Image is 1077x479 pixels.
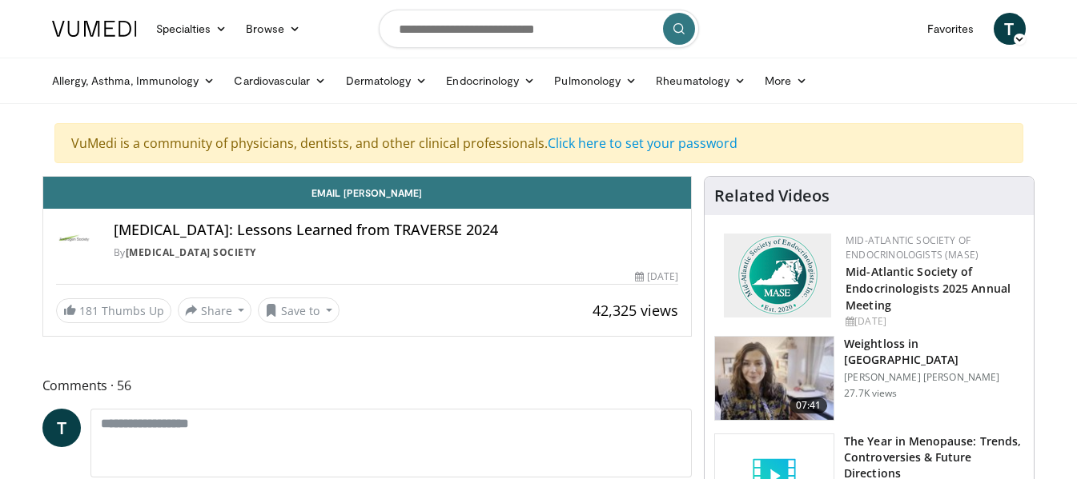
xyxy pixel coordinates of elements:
[79,303,98,318] span: 181
[379,10,699,48] input: Search topics, interventions
[714,336,1024,421] a: 07:41 Weightloss in [GEOGRAPHIC_DATA] [PERSON_NAME] [PERSON_NAME] 27.7K views
[844,336,1024,368] h3: Weightloss in [GEOGRAPHIC_DATA]
[56,298,171,323] a: 181 Thumbs Up
[114,245,679,260] div: By
[336,65,437,97] a: Dermatology
[258,297,340,323] button: Save to
[844,387,897,400] p: 27.7K views
[56,222,94,260] img: Androgen Society
[994,13,1026,45] a: T
[724,234,831,317] img: f382488c-070d-4809-84b7-f09b370f5972.png.150x105_q85_autocrop_double_scale_upscale_version-0.2.png
[755,65,817,97] a: More
[236,13,310,45] a: Browse
[846,234,979,261] a: Mid-Atlantic Society of Endocrinologists (MASE)
[918,13,984,45] a: Favorites
[147,13,237,45] a: Specialties
[714,186,830,206] h4: Related Videos
[52,21,137,37] img: VuMedi Logo
[43,177,692,209] a: Email [PERSON_NAME]
[844,371,1024,384] p: [PERSON_NAME] [PERSON_NAME]
[42,409,81,447] a: T
[593,301,678,320] span: 42,325 views
[646,65,755,97] a: Rheumatology
[436,65,545,97] a: Endocrinology
[846,264,1011,313] a: Mid-Atlantic Society of Endocrinologists 2025 Annual Meeting
[42,65,225,97] a: Allergy, Asthma, Immunology
[126,245,256,259] a: [MEDICAL_DATA] Society
[54,123,1023,163] div: VuMedi is a community of physicians, dentists, and other clinical professionals.
[715,337,834,420] img: 9983fed1-7565-45be-8934-aef1103ce6e2.150x105_q85_crop-smart_upscale.jpg
[846,314,1021,329] div: [DATE]
[790,397,828,413] span: 07:41
[224,65,336,97] a: Cardiovascular
[178,297,252,323] button: Share
[114,222,679,239] h4: [MEDICAL_DATA]: Lessons Learned from TRAVERSE 2024
[545,65,646,97] a: Pulmonology
[548,134,737,152] a: Click here to set your password
[635,269,678,284] div: [DATE]
[42,375,693,396] span: Comments 56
